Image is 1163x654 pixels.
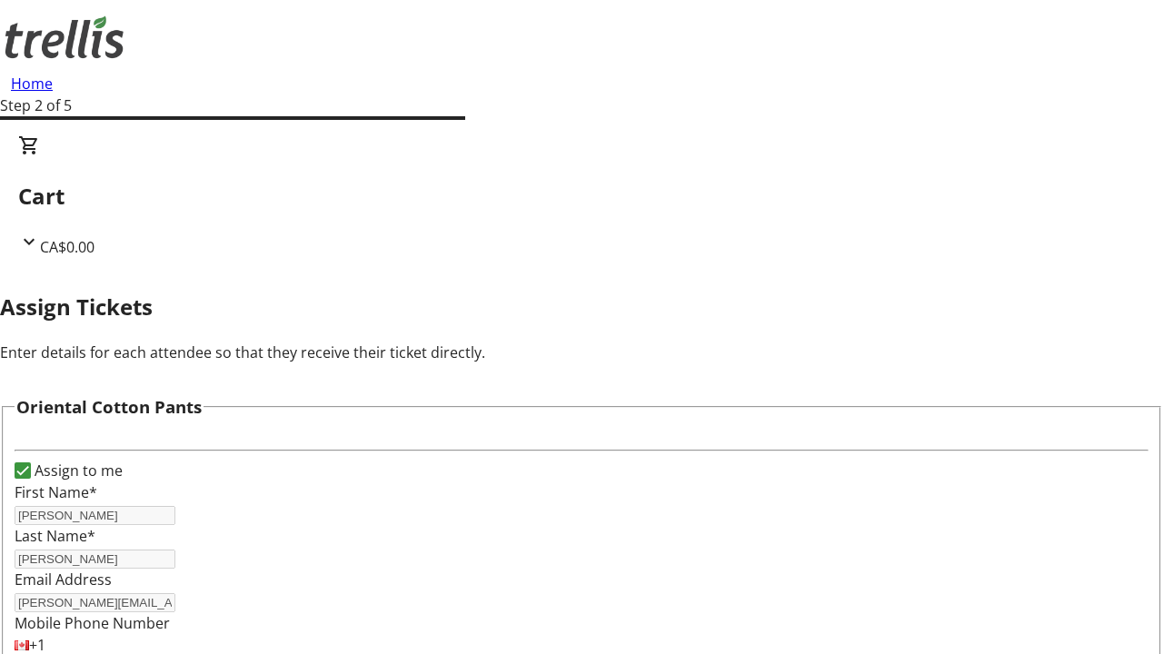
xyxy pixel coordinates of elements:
[18,180,1145,213] h2: Cart
[31,460,123,481] label: Assign to me
[40,237,94,257] span: CA$0.00
[15,613,170,633] label: Mobile Phone Number
[16,394,202,420] h3: Oriental Cotton Pants
[15,526,95,546] label: Last Name*
[18,134,1145,258] div: CartCA$0.00
[15,482,97,502] label: First Name*
[15,570,112,590] label: Email Address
